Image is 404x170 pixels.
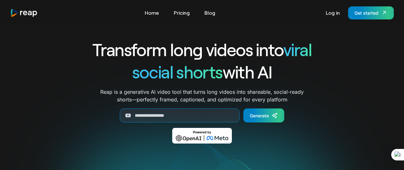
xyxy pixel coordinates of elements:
img: Powered by OpenAI & Meta [172,128,232,144]
img: reap logo [10,9,38,17]
a: Blog [201,8,218,18]
a: Home [141,8,162,18]
form: Generate Form [69,108,335,122]
a: Pricing [171,8,193,18]
a: Get started [348,6,394,19]
a: Log in [323,8,343,18]
h1: Transform long videos into [69,38,335,61]
span: viral [283,39,312,60]
span: social shorts [132,61,223,82]
a: Generate [243,108,284,122]
div: Generate [250,112,269,119]
h1: with AI [69,61,335,83]
p: Reap is a generative AI video tool that turns long videos into shareable, social-ready shorts—per... [100,88,304,103]
div: Get started [354,10,378,16]
a: home [10,9,38,17]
